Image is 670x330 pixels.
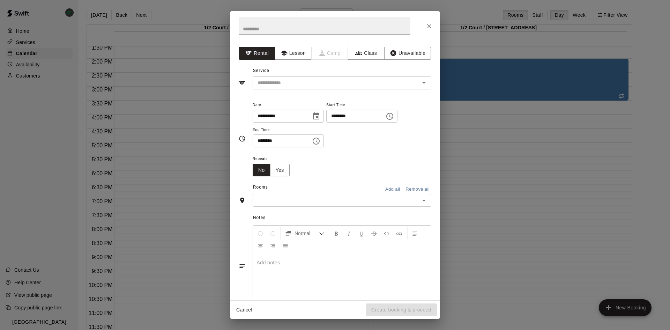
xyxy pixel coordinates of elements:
[282,227,327,240] button: Formatting Options
[253,125,324,135] span: End Time
[254,240,266,252] button: Center Align
[253,185,268,190] span: Rooms
[267,240,279,252] button: Right Align
[343,227,355,240] button: Format Italics
[381,184,404,195] button: Add all
[275,47,312,60] button: Lesson
[330,227,342,240] button: Format Bold
[239,197,246,204] svg: Rooms
[239,263,246,270] svg: Notes
[253,101,324,110] span: Date
[253,154,295,164] span: Repeats
[253,164,270,177] button: No
[280,240,291,252] button: Justify Align
[239,47,275,60] button: Rental
[326,101,397,110] span: Start Time
[368,227,380,240] button: Format Strikethrough
[419,196,429,205] button: Open
[309,109,323,123] button: Choose date, selected date is Oct 20, 2025
[423,20,435,32] button: Close
[383,109,397,123] button: Choose time, selected time is 7:00 PM
[254,227,266,240] button: Undo
[233,303,255,316] button: Cancel
[239,79,246,86] svg: Service
[348,47,385,60] button: Class
[253,68,269,73] span: Service
[253,164,290,177] div: outlined button group
[253,212,431,223] span: Notes
[393,227,405,240] button: Insert Link
[267,227,279,240] button: Redo
[381,227,393,240] button: Insert Code
[409,227,421,240] button: Left Align
[356,227,367,240] button: Format Underline
[384,47,431,60] button: Unavailable
[270,164,290,177] button: Yes
[419,78,429,88] button: Open
[309,134,323,148] button: Choose time, selected time is 7:30 PM
[312,47,348,60] span: Camps can only be created in the Services page
[239,135,246,142] svg: Timing
[295,230,319,237] span: Normal
[404,184,431,195] button: Remove all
